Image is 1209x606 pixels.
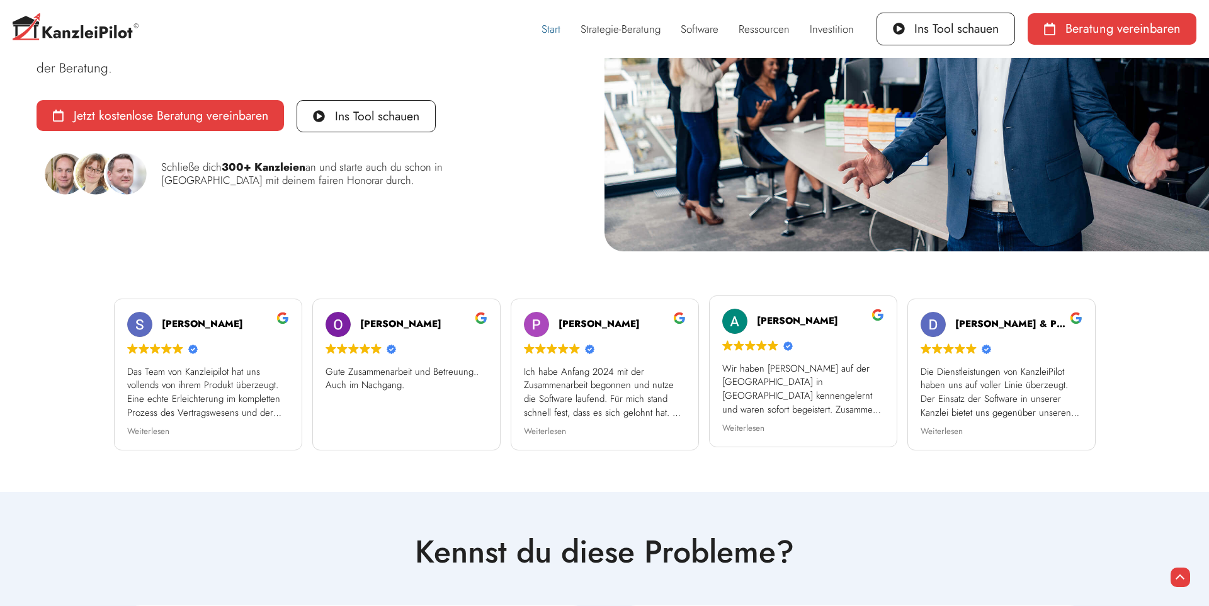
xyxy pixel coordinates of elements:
[921,365,1082,420] div: Die Dienstleistungen von KanzleiPilot haben uns auf voller Linie überzeugt. Der Einsatz der Softw...
[932,343,943,354] img: Google
[921,312,946,337] img: Diekmann & Partner mbB Steuerberatungsgesellschaft profile picture
[348,343,359,354] img: Google
[722,340,733,351] img: Google
[756,340,767,351] img: Google
[115,536,1094,568] div: Kennst du diese Probleme?
[524,343,535,354] img: Google
[127,343,138,354] img: Google
[531,14,864,43] nav: Menü
[326,365,487,420] div: Gute Zusammenarbeit und Betreuung.. Auch im Nachgang.
[254,159,305,174] b: Kanzleien
[559,317,686,331] div: [PERSON_NAME]
[722,362,884,417] div: Wir haben [PERSON_NAME] auf der [GEOGRAPHIC_DATA] in [GEOGRAPHIC_DATA] kennengelernt und waren so...
[127,365,289,420] div: Das Team von Kanzleipilot hat uns vollends von ihrem Produkt überzeugt. Eine echte Erleichterung ...
[921,343,931,354] img: Google
[371,343,382,354] img: Google
[297,100,436,133] a: Ins Tool schauen
[745,340,756,351] img: Google
[757,314,884,328] div: [PERSON_NAME]
[161,161,470,187] p: Schließe dich an und starte auch du schon in [GEOGRAPHIC_DATA] mit deinem fairen Honorar durch.
[326,343,336,354] img: Google
[524,426,566,438] span: Weiterlesen
[360,317,487,331] div: [PERSON_NAME]
[524,312,549,337] img: Pia Peschel profile picture
[1028,13,1196,45] a: Beratung vereinbaren
[173,343,183,354] img: Google
[127,312,152,337] img: Sven Kamchen profile picture
[877,13,1016,45] a: Ins Tool schauen
[768,340,778,351] img: Google
[360,343,370,354] img: Google
[722,309,747,334] img: Andrea Wilhelm profile picture
[569,343,580,354] img: Google
[162,317,289,331] div: [PERSON_NAME]
[337,343,348,354] img: Google
[74,110,268,122] span: Jetzt kostenlose Beratung vereinbaren
[955,343,965,354] img: Google
[150,343,161,354] img: Google
[671,14,729,43] a: Software
[800,14,864,43] a: Investition
[335,110,419,123] span: Ins Tool schauen
[535,343,546,354] img: Google
[570,14,671,43] a: Strategie-Beratung
[729,14,800,43] a: Ressourcen
[558,343,569,354] img: Google
[326,312,351,337] img: Oliver Fuchs profile picture
[531,14,570,43] a: Start
[139,343,149,354] img: Google
[722,423,764,435] span: Weiterlesen
[547,343,557,354] img: Google
[943,343,954,354] img: Google
[524,365,686,420] div: Ich habe Anfang 2024 mit der Zusammenarbeit begonnen und nutze die Software laufend. Für mich sta...
[966,343,977,354] img: Google
[37,100,285,132] a: Jetzt kostenlose Beratung vereinbaren
[734,340,744,351] img: Google
[921,426,963,438] span: Weiterlesen
[13,13,139,44] img: Kanzleipilot-Logo-C
[127,426,169,438] span: Weiterlesen
[161,343,172,354] img: Google
[914,23,999,35] span: Ins Tool schauen
[1065,23,1181,35] span: Beratung vereinbaren
[222,159,251,174] b: 300+
[955,317,1082,331] div: [PERSON_NAME] & Partner mbB Steuerberatungsgesellschaft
